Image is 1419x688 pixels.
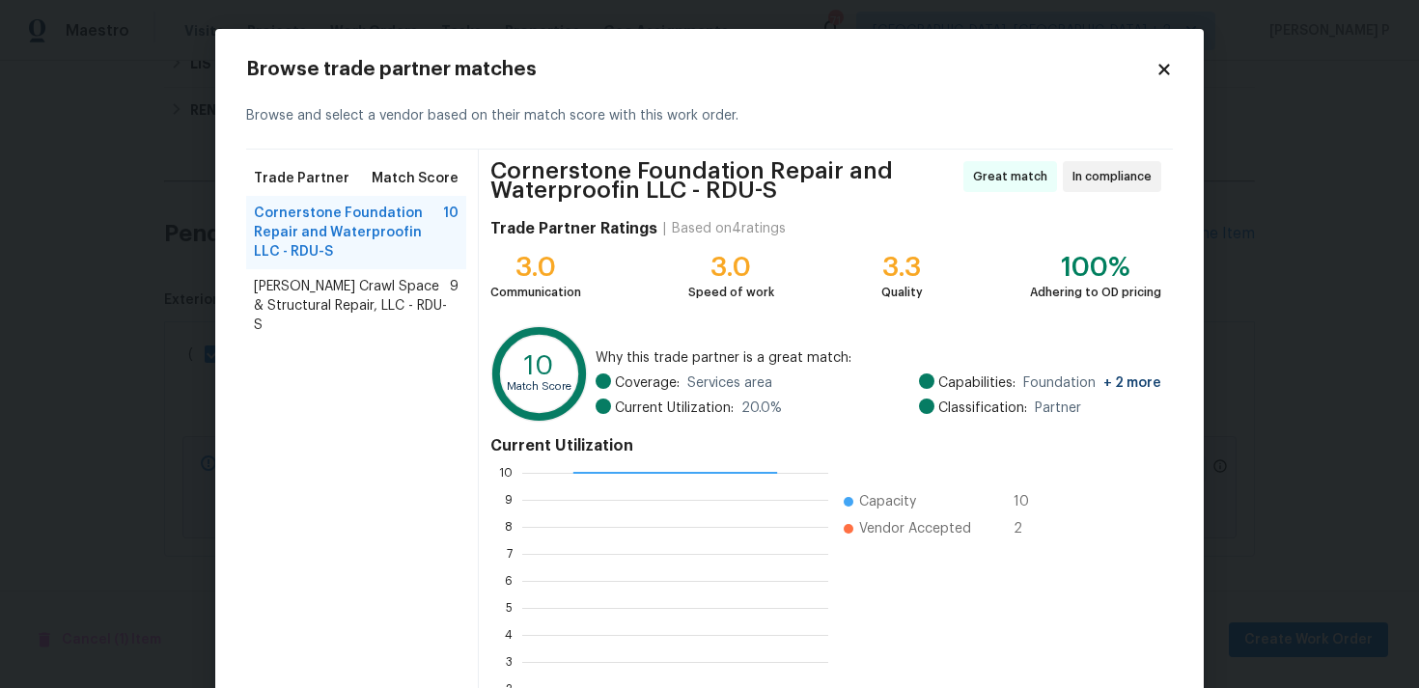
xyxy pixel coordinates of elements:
text: 4 [505,629,513,641]
div: 3.0 [490,258,581,277]
div: Speed of work [688,283,774,302]
span: Classification: [938,399,1027,418]
div: Adhering to OD pricing [1030,283,1161,302]
div: 3.3 [881,258,923,277]
span: Capabilities: [938,373,1016,393]
span: Partner [1035,399,1081,418]
text: 8 [505,521,513,533]
span: In compliance [1072,167,1159,186]
span: + 2 more [1103,376,1161,390]
span: Foundation [1023,373,1161,393]
span: Trade Partner [254,169,349,188]
div: Quality [881,283,923,302]
text: 10 [499,467,513,479]
span: Coverage: [615,373,680,393]
span: Why this trade partner is a great match: [596,348,1161,368]
text: 9 [505,494,513,506]
div: Browse and select a vendor based on their match score with this work order. [246,83,1173,150]
span: Cornerstone Foundation Repair and Waterproofin LLC - RDU-S [254,204,443,261]
div: 100% [1030,258,1161,277]
span: Capacity [859,492,916,511]
span: [PERSON_NAME] Crawl Space & Structural Repair, LLC - RDU-S [254,277,450,335]
div: | [657,219,672,238]
text: 6 [505,575,513,587]
div: Based on 4 ratings [672,219,786,238]
span: 9 [450,277,459,335]
text: 7 [507,548,513,560]
span: Current Utilization: [615,399,734,418]
text: 3 [506,656,513,668]
span: Vendor Accepted [859,519,971,538]
text: 10 [524,352,554,379]
span: 10 [1014,492,1044,511]
div: 3.0 [688,258,774,277]
span: 10 [443,204,459,261]
span: Match Score [372,169,459,188]
text: 5 [506,602,513,614]
span: Services area [687,373,772,393]
span: 20.0 % [741,399,782,418]
span: 2 [1014,519,1044,538]
span: Great match [973,167,1055,186]
span: Cornerstone Foundation Repair and Waterproofin LLC - RDU-S [490,161,958,200]
div: Communication [490,283,581,302]
h4: Current Utilization [490,436,1161,455]
h2: Browse trade partner matches [246,60,1155,79]
text: Match Score [507,381,571,392]
h4: Trade Partner Ratings [490,219,657,238]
